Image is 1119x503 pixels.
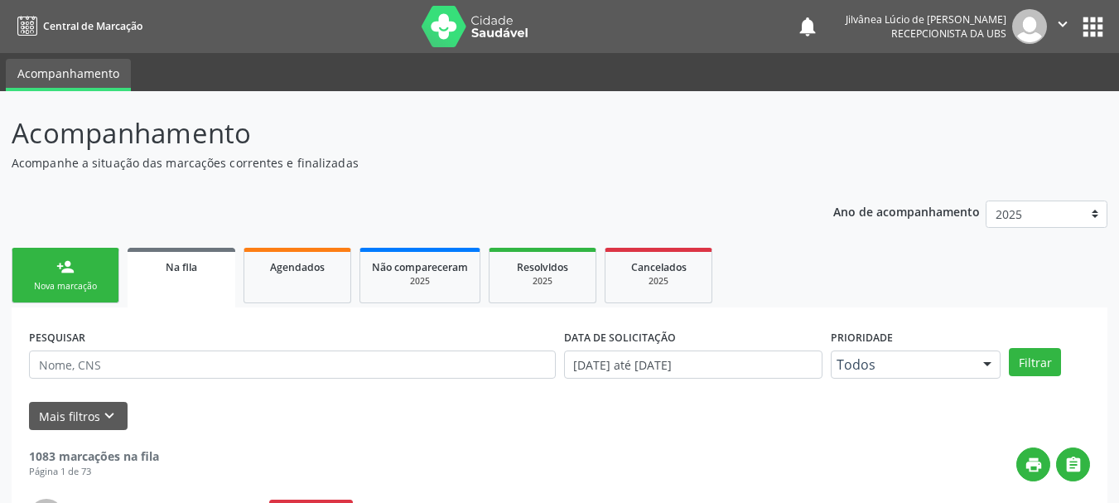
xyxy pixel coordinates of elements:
div: Nova marcação [24,280,107,293]
input: Nome, CNS [29,351,556,379]
span: Agendados [270,260,325,274]
p: Acompanhamento [12,113,779,154]
span: Resolvidos [517,260,568,274]
div: 2025 [501,275,584,288]
button: notifications [796,15,819,38]
button: apps [1078,12,1107,41]
span: Não compareceram [372,260,468,274]
button: Mais filtroskeyboard_arrow_down [29,402,128,431]
img: img [1012,9,1047,44]
i:  [1054,15,1072,33]
label: DATA DE SOLICITAÇÃO [564,325,676,351]
p: Acompanhe a situação das marcações correntes e finalizadas [12,154,779,172]
div: Página 1 de 73 [29,465,159,479]
i: keyboard_arrow_down [100,407,118,425]
label: PESQUISAR [29,325,85,351]
i:  [1064,456,1083,474]
span: Central de Marcação [43,19,142,33]
input: Selecione um intervalo [564,351,823,379]
div: person_add [56,258,75,276]
i: print [1025,456,1043,474]
a: Acompanhamento [6,59,131,91]
p: Ano de acompanhamento [833,201,980,221]
span: Recepcionista da UBS [891,27,1006,41]
a: Central de Marcação [12,12,142,40]
span: Na fila [166,260,197,274]
span: Cancelados [631,260,687,274]
button:  [1056,447,1090,481]
strong: 1083 marcações na fila [29,448,159,464]
div: Jilvânea Lúcio de [PERSON_NAME] [846,12,1006,27]
label: Prioridade [831,325,893,351]
button: print [1016,447,1050,481]
button:  [1047,9,1078,44]
div: 2025 [372,275,468,288]
span: Todos [837,356,967,373]
button: Filtrar [1009,348,1061,376]
div: 2025 [617,275,700,288]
